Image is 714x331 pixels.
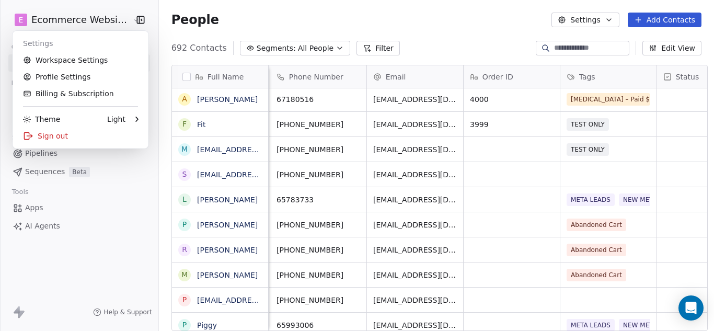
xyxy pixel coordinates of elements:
[482,72,513,82] span: Order ID
[277,295,360,305] span: [PHONE_NUMBER]
[171,12,219,28] span: People
[277,320,360,330] span: 65993006
[289,72,343,82] span: Phone Number
[182,169,187,180] div: s
[277,94,360,105] span: 67180516
[277,245,360,255] span: [PHONE_NUMBER]
[373,295,457,305] span: [EMAIL_ADDRESS][DOMAIN_NAME]
[373,320,457,330] span: [EMAIL_ADDRESS][DOMAIN_NAME]
[257,43,296,54] span: Segments:
[277,270,360,280] span: [PHONE_NUMBER]
[182,119,187,130] div: F
[678,295,704,321] div: Open Intercom Messenger
[7,130,34,145] span: Sales
[197,170,325,179] a: [EMAIL_ADDRESS][DOMAIN_NAME]
[277,195,360,205] span: 65783733
[373,144,457,155] span: [EMAIL_ADDRESS][DOMAIN_NAME]
[197,296,325,304] a: [EMAIL_ADDRESS][DOMAIN_NAME]
[31,13,130,27] span: Ecommerce Website Builder
[373,94,457,105] span: [EMAIL_ADDRESS][DOMAIN_NAME]
[197,271,258,279] a: [PERSON_NAME]
[17,128,144,144] div: Sign out
[298,43,333,54] span: All People
[25,166,65,177] span: Sequences
[277,119,360,130] span: [PHONE_NUMBER]
[197,145,325,154] a: [EMAIL_ADDRESS][DOMAIN_NAME]
[7,39,46,55] span: Contacts
[567,244,626,256] span: Abandoned Cart
[567,118,609,131] span: TEST ONLY
[69,167,90,177] span: Beta
[277,144,360,155] span: [PHONE_NUMBER]
[356,41,400,55] button: Filter
[197,246,258,254] a: [PERSON_NAME]
[181,269,188,280] div: M
[373,195,457,205] span: [EMAIL_ADDRESS][DOMAIN_NAME]
[197,120,205,129] a: Fit
[619,193,699,206] span: NEW META ADS LEADS
[567,193,615,206] span: META LEADS
[386,72,406,82] span: Email
[17,52,144,69] a: Workspace Settings
[182,294,186,305] div: p
[551,13,619,27] button: Settings
[17,35,144,52] div: Settings
[628,13,701,27] button: Add Contacts
[197,95,258,104] a: [PERSON_NAME]
[567,219,626,231] span: Abandoned Cart
[642,41,701,55] button: Edit View
[373,270,457,280] span: [EMAIL_ADDRESS][DOMAIN_NAME]
[182,319,186,330] div: P
[470,119,554,130] span: 3999
[197,221,258,229] a: [PERSON_NAME]
[277,169,360,180] span: [PHONE_NUMBER]
[567,93,650,106] span: [MEDICAL_DATA] – Paid $1000+
[579,72,595,82] span: Tags
[197,196,258,204] a: [PERSON_NAME]
[182,194,187,205] div: L
[25,221,60,232] span: AI Agents
[277,220,360,230] span: [PHONE_NUMBER]
[25,202,43,213] span: Apps
[676,72,699,82] span: Status
[107,114,125,124] div: Light
[25,148,57,159] span: Pipelines
[373,220,457,230] span: [EMAIL_ADDRESS][DOMAIN_NAME]
[208,72,244,82] span: Full Name
[470,94,554,105] span: 4000
[7,184,33,200] span: Tools
[373,245,457,255] span: [EMAIL_ADDRESS][DOMAIN_NAME]
[567,143,609,156] span: TEST ONLY
[181,144,188,155] div: m
[182,219,186,230] div: P
[373,169,457,180] span: [EMAIL_ADDRESS][DOMAIN_NAME]
[7,75,50,91] span: Marketing
[373,119,457,130] span: [EMAIL_ADDRESS][DOMAIN_NAME]
[17,85,144,102] a: Billing & Subscription
[171,42,227,54] span: 692 Contacts
[19,15,24,25] span: E
[567,269,626,281] span: Abandoned Cart
[17,69,144,85] a: Profile Settings
[103,308,152,316] span: Help & Support
[23,114,60,124] div: Theme
[197,321,217,329] a: Piggy
[182,244,187,255] div: R
[182,94,187,105] div: A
